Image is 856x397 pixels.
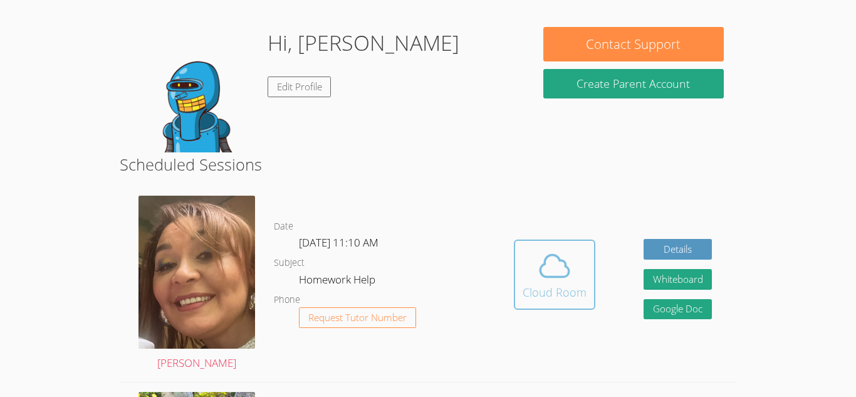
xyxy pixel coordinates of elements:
[138,196,255,372] a: [PERSON_NAME]
[644,239,712,260] a: Details
[644,269,712,290] button: Whiteboard
[274,292,300,308] dt: Phone
[514,240,595,310] button: Cloud Room
[543,27,724,61] button: Contact Support
[299,235,378,250] span: [DATE] 11:10 AM
[268,27,459,59] h1: Hi, [PERSON_NAME]
[274,219,293,235] dt: Date
[132,27,258,152] img: default.png
[138,196,255,349] img: IMG_0482.jpeg
[543,69,724,98] button: Create Parent Account
[268,77,331,97] a: Edit Profile
[644,299,712,320] a: Google Doc
[120,152,736,176] h2: Scheduled Sessions
[523,283,587,301] div: Cloud Room
[299,307,416,328] button: Request Tutor Number
[299,271,378,292] dd: Homework Help
[308,313,407,322] span: Request Tutor Number
[274,255,305,271] dt: Subject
